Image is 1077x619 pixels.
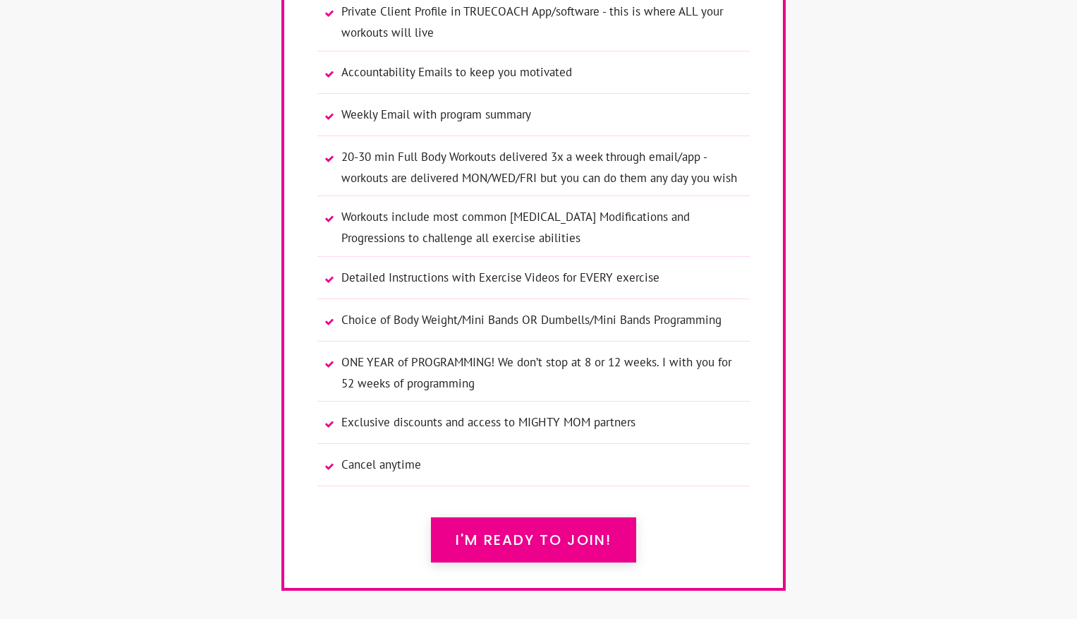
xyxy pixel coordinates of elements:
span: Detailed Instructions with Exercise Videos for EVERY exercise [341,268,659,289]
span: ONE YEAR of PROGRAMMING! We don’t stop at 8 or 12 weeks. I with you for 52 weeks of programming [341,352,743,395]
span: Workouts include most common [MEDICAL_DATA] Modifications and Progressions to challenge all exerc... [341,207,743,249]
span: Accountability Emails to keep you motivated [341,62,572,83]
span: Cancel anytime [341,455,421,476]
span: Choice of Body Weight/Mini Bands OR Dumbells/Mini Bands Programming [341,310,722,331]
span: I'M READY TO JOIN! [456,531,611,548]
span: Private Client Profile in TRUECOACH App/software - this is where ALL your workouts will live [341,1,743,44]
span: Weekly Email with program summary [341,104,531,126]
span: 20-30 min Full Body Workouts delivered 3x a week through email/app - workouts are delivered MON/W... [341,147,743,189]
span: Exclusive discounts and access to MIGHTY MOM partners [341,412,635,433]
a: I'M READY TO JOIN! [431,517,636,563]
